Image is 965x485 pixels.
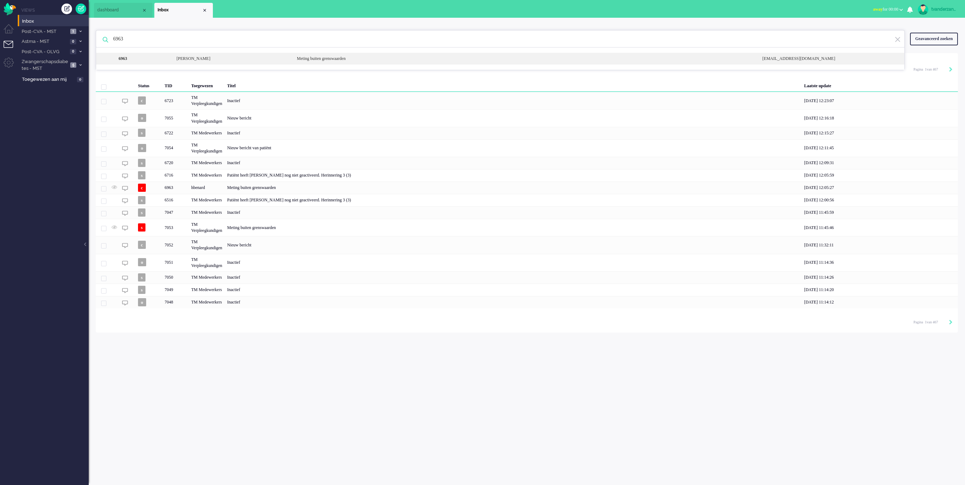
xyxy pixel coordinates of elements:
[189,127,225,139] div: TM Medewerkers
[142,7,147,13] div: Close tab
[96,157,958,169] div: 6720
[138,96,146,105] span: c
[225,284,801,296] div: Inactief
[162,296,189,308] div: 7048
[162,157,189,169] div: 6720
[869,2,907,18] li: awayfor 00:00
[801,139,958,157] div: [DATE] 12:11:45
[873,7,898,12] span: for 00:00
[189,284,225,296] div: TM Medewerkers
[122,173,128,179] img: ic_chat_grey.svg
[96,139,958,157] div: 7054
[21,58,68,72] span: Zwangerschapsdiabetes - MST
[801,78,958,92] div: Laatste update
[801,206,958,219] div: [DATE] 11:45:59
[162,182,189,194] div: 6963
[189,109,225,127] div: TM Verpleegkundigen
[122,242,128,249] img: ic_chat_grey.svg
[4,41,20,57] li: Tickets menu
[138,208,145,217] span: s
[76,4,86,14] a: Quick Ticket
[801,194,958,206] div: [DATE] 12:00:56
[122,98,128,104] img: ic_chat_grey.svg
[873,7,883,12] span: away
[162,271,189,284] div: 7050
[189,92,225,109] div: TM Verpleegkundigen
[189,271,225,284] div: TM Medewerkers
[162,109,189,127] div: 7055
[70,62,76,68] span: 5
[801,109,958,127] div: [DATE] 12:16:18
[122,260,128,266] img: ic_chat_grey.svg
[4,57,20,73] li: Admin menu
[225,78,801,92] div: Titel
[189,182,225,194] div: hbenard
[61,4,72,14] div: Creëer ticket
[122,210,128,216] img: ic_chat_grey.svg
[801,219,958,236] div: [DATE] 11:45:46
[801,127,958,139] div: [DATE] 12:15:27
[162,219,189,236] div: 7053
[189,169,225,182] div: TM Medewerkers
[96,296,958,308] div: 7048
[171,56,292,62] div: [PERSON_NAME]
[4,5,16,10] a: Omnidesk
[189,296,225,308] div: TM Medewerkers
[122,185,128,191] img: ic_chat_grey.svg
[916,4,958,15] a: tvanderzanden
[122,225,128,231] img: ic_chat_grey.svg
[138,114,146,122] span: o
[162,236,189,253] div: 7052
[162,194,189,206] div: 6516
[923,320,927,325] input: Page
[910,33,958,45] div: Geavanceerd zoeken
[138,286,145,294] span: s
[138,241,146,249] span: c
[138,298,146,306] span: o
[162,92,189,109] div: 6723
[162,284,189,296] div: 7049
[21,38,68,45] span: Astma - MST
[96,236,958,253] div: 7052
[801,254,958,271] div: [DATE] 11:14:36
[22,18,89,25] span: Inbox
[225,206,801,219] div: Inactief
[158,7,202,13] span: Inbox
[21,17,89,25] a: Inbox
[189,236,225,253] div: TM Verpleegkundigen
[70,29,76,34] span: 1
[94,3,153,18] li: Dashboard
[801,236,958,253] div: [DATE] 11:32:11
[122,300,128,306] img: ic_chat_grey.svg
[96,254,958,271] div: 7051
[225,139,801,157] div: Nieuw bericht van patiënt
[757,56,901,62] div: [EMAIL_ADDRESS][DOMAIN_NAME]
[189,157,225,169] div: TM Medewerkers
[138,144,146,152] span: o
[189,194,225,206] div: TM Medewerkers
[22,76,75,83] span: Toegewezen aan mij
[225,109,801,127] div: Nieuw bericht
[138,129,145,137] span: s
[801,157,958,169] div: [DATE] 12:09:31
[162,78,189,92] div: TID
[77,77,83,82] span: 0
[70,49,76,54] span: 0
[189,206,225,219] div: TM Medewerkers
[96,182,958,194] div: 6963
[225,254,801,271] div: Inactief
[118,56,127,61] b: 6963
[136,78,162,92] div: Status
[801,271,958,284] div: [DATE] 11:14:26
[225,92,801,109] div: Inactief
[189,219,225,236] div: TM Verpleegkundigen
[189,254,225,271] div: TM Verpleegkundigen
[96,271,958,284] div: 7050
[225,157,801,169] div: Inactief
[918,4,928,15] img: avatar
[801,169,958,182] div: [DATE] 12:05:59
[949,319,953,326] div: Next
[108,30,895,48] input: Zoek: ticket ID, patiëntnaam, klant ID, inhoud, titel, adres
[21,49,68,55] span: Post-CVA - OLVG
[154,3,213,18] li: View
